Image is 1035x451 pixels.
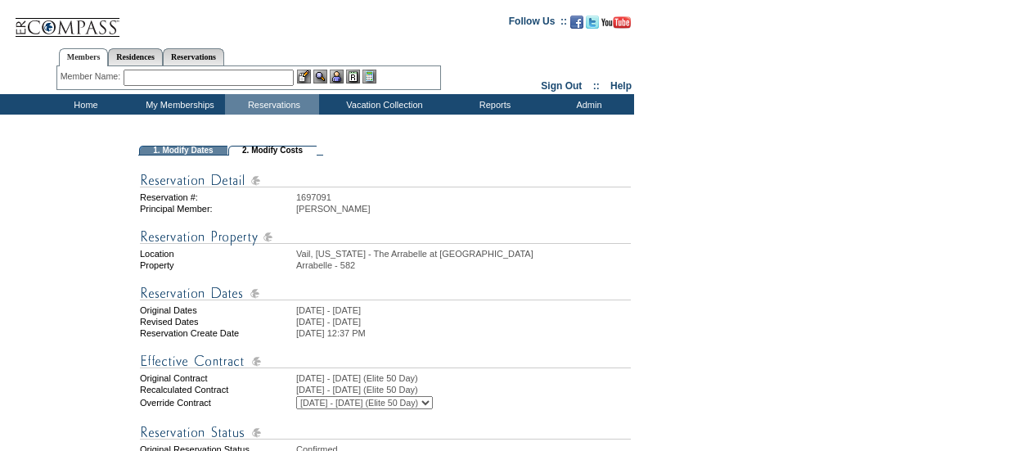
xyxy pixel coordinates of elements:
img: b_edit.gif [297,70,311,83]
img: Reservation Detail [140,170,631,191]
td: Vacation Collection [319,94,446,115]
img: Follow us on Twitter [586,16,599,29]
a: Help [610,80,632,92]
a: Reservations [163,48,224,65]
img: Effective Contract [140,351,631,372]
td: Home [37,94,131,115]
a: Become our fan on Facebook [570,20,583,30]
td: Arrabelle - 582 [296,260,631,270]
a: Residences [108,48,163,65]
td: Property [140,260,295,270]
td: 1697091 [296,192,631,202]
td: 1. Modify Dates [139,146,227,156]
td: Location [140,249,295,259]
td: [DATE] 12:37 PM [296,328,631,338]
td: [DATE] - [DATE] (Elite 50 Day) [296,373,631,383]
a: Sign Out [541,80,582,92]
td: Override Contract [140,396,295,409]
td: Reservation #: [140,192,295,202]
td: Original Contract [140,373,295,383]
img: View [313,70,327,83]
td: Reservations [225,94,319,115]
td: Original Dates [140,305,295,315]
img: Impersonate [330,70,344,83]
img: Reservation Dates [140,283,631,304]
a: Subscribe to our YouTube Channel [601,20,631,30]
td: [PERSON_NAME] [296,204,631,214]
img: Become our fan on Facebook [570,16,583,29]
td: Vail, [US_STATE] - The Arrabelle at [GEOGRAPHIC_DATA] [296,249,631,259]
td: Reservation Create Date [140,328,295,338]
td: Admin [540,94,634,115]
td: [DATE] - [DATE] [296,305,631,315]
td: Revised Dates [140,317,295,327]
td: Reports [446,94,540,115]
td: [DATE] - [DATE] [296,317,631,327]
span: :: [593,80,600,92]
img: Compass Home [14,4,120,38]
td: Principal Member: [140,204,295,214]
td: 2. Modify Costs [228,146,317,156]
td: My Memberships [131,94,225,115]
img: b_calculator.gif [362,70,376,83]
a: Follow us on Twitter [586,20,599,30]
td: Follow Us :: [509,14,567,34]
img: Reservation Property [140,227,631,247]
a: Members [59,48,109,66]
td: [DATE] - [DATE] (Elite 50 Day) [296,385,631,395]
div: Member Name: [61,70,124,83]
img: Reservation Status [140,422,631,443]
img: Reservations [346,70,360,83]
td: Recalculated Contract [140,385,295,395]
img: Subscribe to our YouTube Channel [601,16,631,29]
